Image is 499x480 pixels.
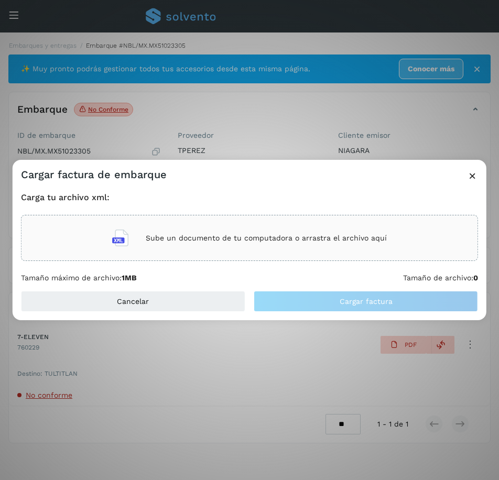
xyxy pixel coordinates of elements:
button: Cargar factura [254,291,478,312]
p: Tamaño máximo de archivo: [21,274,137,282]
span: Cancelar [117,298,149,305]
h4: Carga tu archivo xml: [21,192,478,202]
button: Cancelar [21,291,245,312]
h3: Cargar factura de embarque [21,168,167,181]
b: 0 [473,274,478,282]
p: Sube un documento de tu computadora o arrastra el archivo aquí [146,234,387,243]
span: Cargar factura [340,298,393,305]
p: Tamaño de archivo: [403,274,478,282]
b: 1MB [122,274,137,282]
